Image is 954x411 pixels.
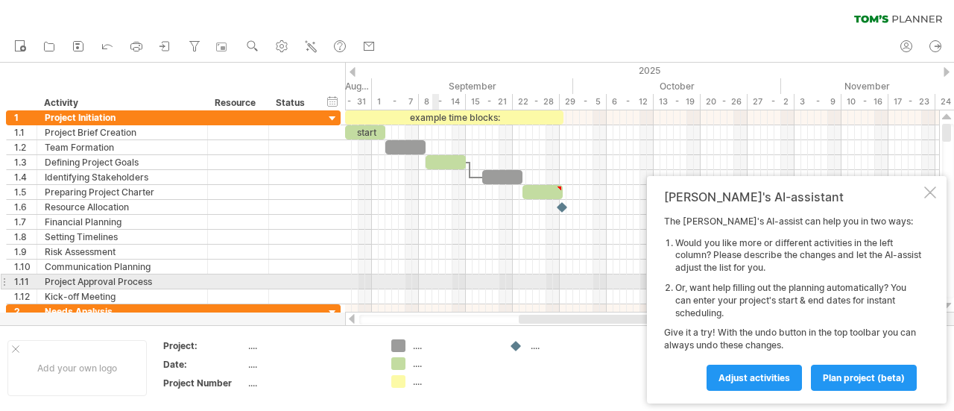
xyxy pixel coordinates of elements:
[14,260,37,274] div: 1.10
[45,289,200,304] div: Kick-off Meeting
[248,358,373,371] div: ....
[163,339,245,352] div: Project:
[248,339,373,352] div: ....
[45,200,200,214] div: Resource Allocation
[14,155,37,169] div: 1.3
[419,94,466,110] div: 8 - 14
[45,170,200,184] div: Identifying Stakeholders
[345,110,563,125] div: example time blocks:
[345,125,385,139] div: start
[14,185,37,199] div: 1.5
[664,189,921,204] div: [PERSON_NAME]'s AI-assistant
[14,170,37,184] div: 1.4
[707,365,802,391] a: Adjust activities
[811,365,917,391] a: plan project (beta)
[14,110,37,125] div: 1
[841,94,888,110] div: 10 - 16
[45,230,200,244] div: Setting Timelines
[45,155,200,169] div: Defining Project Goals
[163,358,245,371] div: Date:
[45,140,200,154] div: Team Formation
[14,245,37,259] div: 1.9
[14,215,37,229] div: 1.7
[45,125,200,139] div: Project Brief Creation
[560,94,607,110] div: 29 - 5
[45,274,200,289] div: Project Approval Process
[248,377,373,389] div: ....
[413,339,494,352] div: ....
[413,375,494,388] div: ....
[45,110,200,125] div: Project Initiation
[513,94,560,110] div: 22 - 28
[664,216,921,390] div: The [PERSON_NAME]'s AI-assist can help you in two ways: Give it a try! With the undo button in th...
[413,357,494,370] div: ....
[14,289,37,304] div: 1.12
[823,372,905,383] span: plan project (beta)
[45,185,200,199] div: Preparing Project Charter
[276,95,309,110] div: Status
[14,125,37,139] div: 1.1
[14,200,37,214] div: 1.6
[372,94,419,110] div: 1 - 7
[45,245,200,259] div: Risk Assessment
[45,304,200,319] div: Needs Analysis
[675,282,921,319] li: Or, want help filling out the planning automatically? You can enter your project's start & end da...
[888,94,935,110] div: 17 - 23
[701,94,748,110] div: 20 - 26
[654,94,701,110] div: 13 - 19
[607,94,654,110] div: 6 - 12
[675,237,921,274] li: Would you like more or different activities in the left column? Please describe the changes and l...
[14,274,37,289] div: 1.11
[325,94,372,110] div: 25 - 31
[45,215,200,229] div: Financial Planning
[14,140,37,154] div: 1.2
[14,230,37,244] div: 1.8
[7,340,147,396] div: Add your own logo
[718,372,790,383] span: Adjust activities
[372,78,573,94] div: September 2025
[14,304,37,319] div: 2
[466,94,513,110] div: 15 - 21
[44,95,199,110] div: Activity
[215,95,260,110] div: Resource
[795,94,841,110] div: 3 - 9
[45,260,200,274] div: Communication Planning
[163,377,245,389] div: Project Number
[531,339,612,352] div: ....
[573,78,781,94] div: October 2025
[748,94,795,110] div: 27 - 2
